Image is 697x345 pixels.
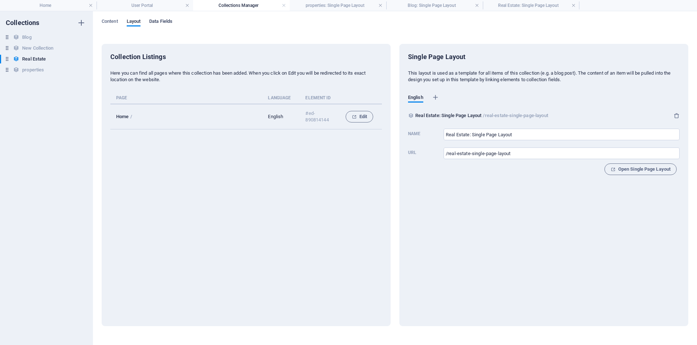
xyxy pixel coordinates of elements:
[268,113,294,120] p: English
[110,53,382,61] h6: Collection Listings
[102,17,118,27] span: Content
[110,95,382,129] table: collection list
[6,18,40,27] h6: Collections
[408,70,680,83] p: This layout is used as a template for all items of this collection (e.g. a blog post). The conten...
[444,129,680,140] input: Name
[77,18,86,27] i: Create new collection
[415,111,481,120] p: Real Estate: Single Page Layout
[97,1,193,9] h4: User Portal
[305,95,331,101] p: Element ID
[611,165,670,174] span: Open Single Page Layout
[22,66,44,74] h6: properties
[408,131,420,137] p: Name of the Single Page Layout
[268,95,291,101] p: Language
[193,1,290,9] h4: Collections Manager
[604,163,677,175] button: Open Single Page Layout
[116,114,129,119] p: Home
[408,53,466,61] h6: Single Page Layout
[408,93,423,103] span: English
[130,114,132,119] p: /
[149,17,172,27] span: Data Fields
[305,110,334,123] p: #ed-890814144
[352,112,367,121] span: Edit
[386,1,483,9] h4: Blog: Single Page Layout
[22,55,46,63] h6: Real Estate
[408,150,416,155] p: To display a collection item this prefix URL is added in front of each item slug. E.g. If we add ...
[444,147,680,159] input: Url
[674,113,680,119] button: Delete
[116,95,259,101] p: Page
[22,44,53,53] h6: New Collection
[290,1,386,9] h4: properties: Single Page Layout
[483,1,579,9] h4: Real Estate: Single Page Layout
[127,17,141,27] span: Layout
[22,33,31,42] h6: Blog
[346,111,373,122] button: Edit
[110,70,382,83] p: Here you can find all pages where this collection has been added. When you click on Edit you will...
[483,111,548,120] p: /real-estate-single-page-layout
